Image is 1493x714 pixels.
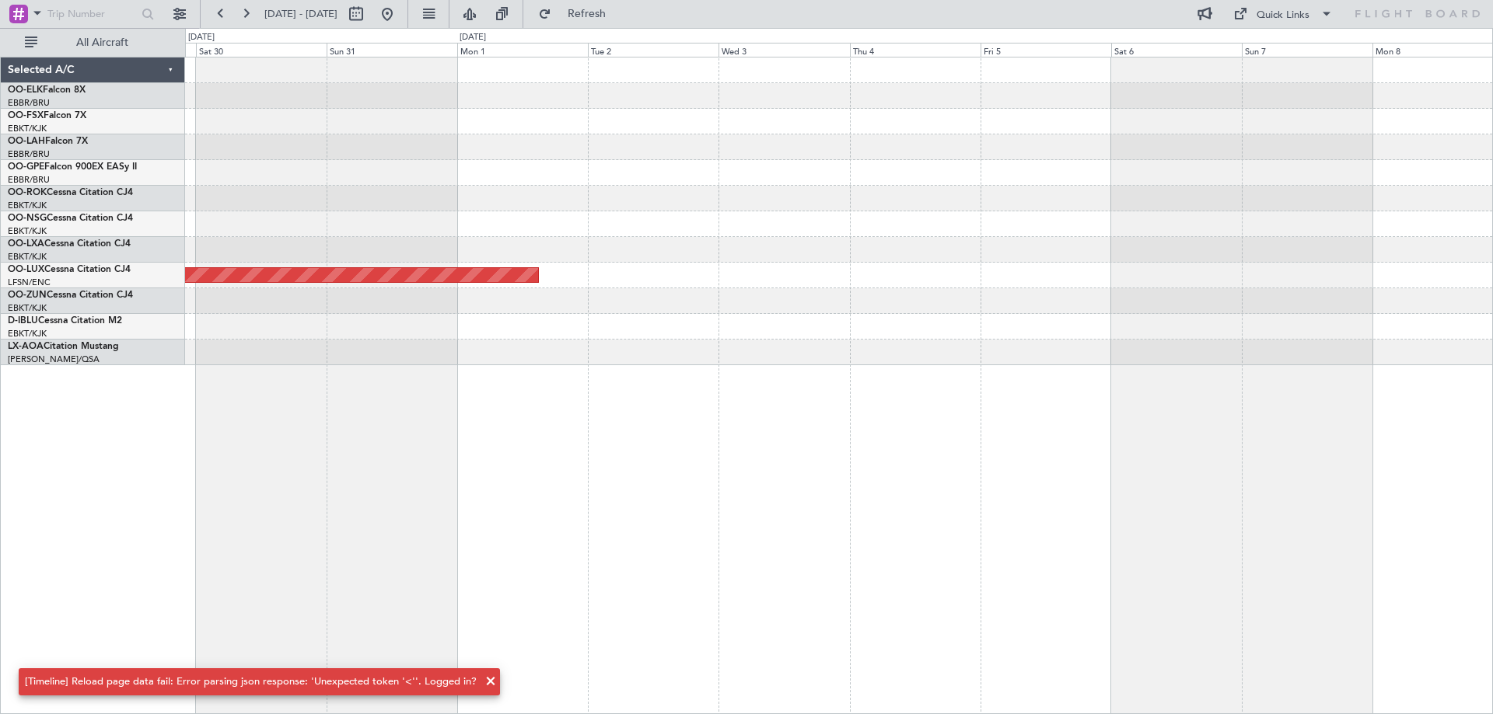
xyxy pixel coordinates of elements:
span: Refresh [554,9,620,19]
div: Sun 7 [1242,43,1372,57]
div: [DATE] [460,31,486,44]
a: EBBR/BRU [8,97,50,109]
a: EBKT/KJK [8,251,47,263]
div: [DATE] [188,31,215,44]
a: EBKT/KJK [8,123,47,134]
a: EBBR/BRU [8,174,50,186]
span: OO-GPE [8,162,44,172]
a: D-IBLUCessna Citation M2 [8,316,122,326]
div: [Timeline] Reload page data fail: Error parsing json response: 'Unexpected token '<''. Logged in? [25,674,477,690]
span: [DATE] - [DATE] [264,7,337,21]
a: LX-AOACitation Mustang [8,342,119,351]
a: OO-LUXCessna Citation CJ4 [8,265,131,274]
a: EBBR/BRU [8,148,50,160]
a: OO-LXACessna Citation CJ4 [8,239,131,249]
a: OO-GPEFalcon 900EX EASy II [8,162,137,172]
div: Sat 30 [196,43,327,57]
a: EBKT/KJK [8,302,47,314]
a: EBKT/KJK [8,225,47,237]
span: OO-ROK [8,188,47,197]
a: LFSN/ENC [8,277,51,288]
a: EBKT/KJK [8,200,47,211]
div: Thu 4 [850,43,981,57]
a: OO-ROKCessna Citation CJ4 [8,188,133,197]
div: Mon 1 [457,43,588,57]
span: All Aircraft [40,37,164,48]
span: OO-LXA [8,239,44,249]
span: OO-ZUN [8,291,47,300]
a: EBKT/KJK [8,328,47,340]
div: Fri 5 [981,43,1111,57]
span: OO-NSG [8,214,47,223]
button: All Aircraft [17,30,169,55]
a: OO-FSXFalcon 7X [8,111,86,120]
button: Refresh [531,2,624,26]
a: OO-NSGCessna Citation CJ4 [8,214,133,223]
span: OO-LUX [8,265,44,274]
a: OO-ZUNCessna Citation CJ4 [8,291,133,300]
span: OO-LAH [8,137,45,146]
a: OO-LAHFalcon 7X [8,137,88,146]
div: Wed 3 [719,43,849,57]
div: Tue 2 [588,43,719,57]
input: Trip Number [47,2,137,26]
div: Quick Links [1257,8,1309,23]
a: [PERSON_NAME]/QSA [8,354,100,365]
span: D-IBLU [8,316,38,326]
span: OO-FSX [8,111,44,120]
span: LX-AOA [8,342,44,351]
a: OO-ELKFalcon 8X [8,85,86,95]
span: OO-ELK [8,85,43,95]
button: Quick Links [1226,2,1341,26]
div: Sat 6 [1111,43,1242,57]
div: Sun 31 [327,43,457,57]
